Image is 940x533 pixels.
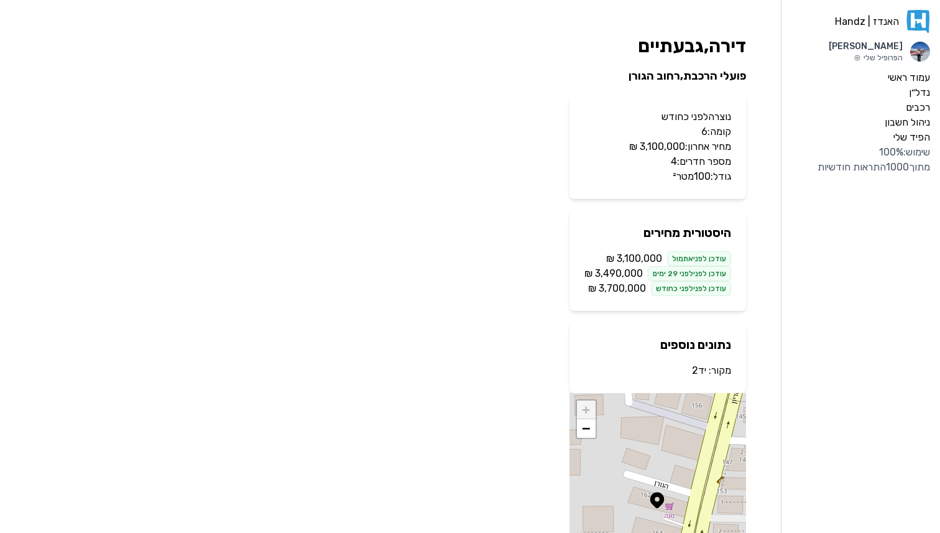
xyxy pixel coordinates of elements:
p: קומה: 6 [584,124,731,139]
p: מספר חדרים: 4 [584,154,731,169]
p: הפרופיל שלי [829,53,903,63]
div: עודכן לפני אתמול [667,251,731,266]
p: גודל: 100 מטר² [584,169,731,184]
a: Zoom in [577,401,596,419]
span: ‏3,100,000 ‏₪ [606,251,662,266]
span: + [582,402,590,417]
a: רכבים [791,100,930,115]
label: נדל״ן [909,85,930,100]
a: יד2 [692,364,706,376]
p: נוצרה לפני כחודש [584,109,731,124]
label: ניהול חשבון [885,115,930,130]
span: ‏3,700,000 ‏₪ [588,281,646,296]
img: Marker [648,491,666,509]
label: עמוד ראשי [888,70,930,85]
p: מקור: [584,363,731,378]
div: שימוש: 100 % מתוך 1000 התראות חודשיות [791,145,930,175]
a: נדל״ן [791,85,930,100]
a: עמוד ראשי [791,70,930,85]
h2: היסטורית מחירים [584,224,731,241]
a: ניהול חשבון [791,115,930,130]
img: תמונת פרופיל [910,42,930,62]
h2: פועלי הרכבת , רחוב הגורן [569,67,746,85]
h1: דירה , גבעתיים [569,35,746,57]
a: הפיד שלי [791,130,930,145]
span: ‏3,490,000 ‏₪ [584,266,643,281]
a: תמונת פרופיל[PERSON_NAME]הפרופיל שלי [791,40,930,63]
div: עודכן לפני לפני כחודש [651,281,731,296]
span: − [582,420,590,436]
a: Zoom out [577,419,596,438]
label: הפיד שלי [893,130,930,145]
h2: נתונים נוספים [584,336,731,353]
p: [PERSON_NAME] [829,40,903,53]
p: מחיר אחרון: ‏3,100,000 ‏₪ [584,139,731,154]
label: רכבים [906,100,930,115]
div: עודכן לפני לפני 29 ימים [648,266,731,281]
a: האנדז | Handz [791,10,930,33]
